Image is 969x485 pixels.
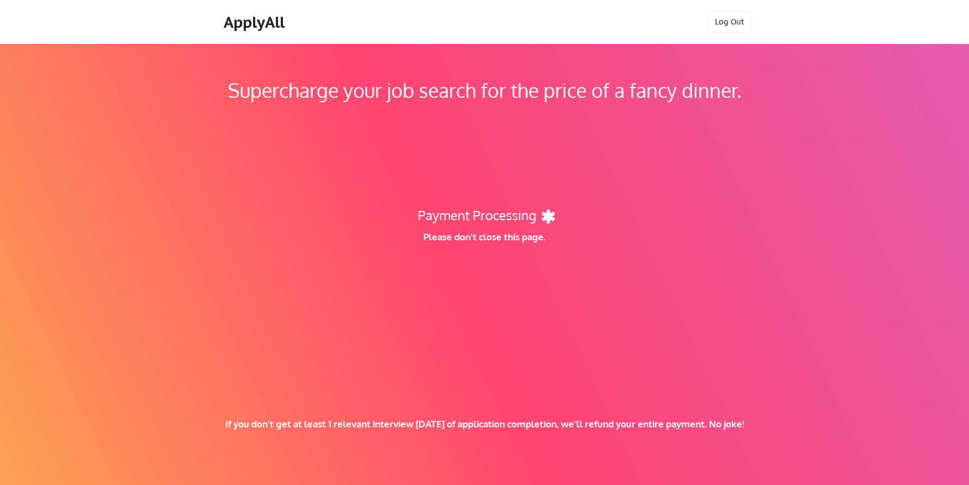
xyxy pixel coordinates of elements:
div: Supercharge your job search for the price of a fancy dinner. [70,76,899,105]
button: Log Out [708,11,751,33]
div: Please don't close this page. [368,231,601,243]
div: ApplyAll [224,13,288,32]
div: If you don't get at least 1 relevant interview [DATE] of application completion, we'll refund you... [189,418,780,430]
div: Payment Processing [417,206,536,225]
